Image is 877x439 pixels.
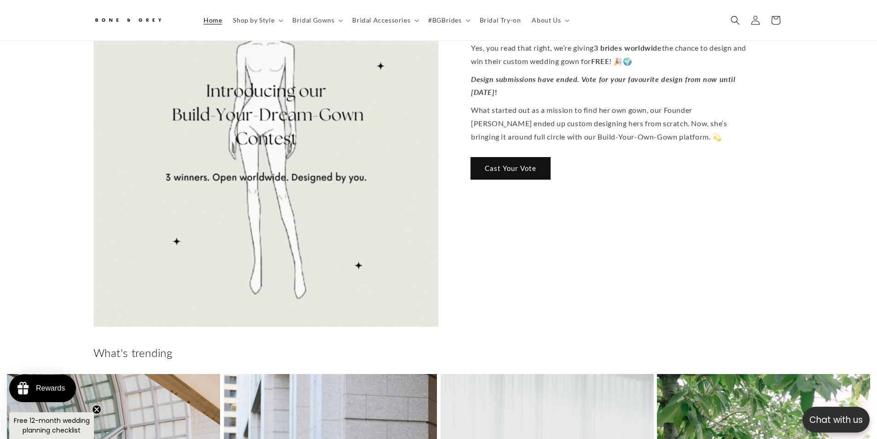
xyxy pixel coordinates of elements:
strong: Design submissions have ended. Vote for your favourite design from now until [DATE] [471,75,736,97]
a: Bone and Grey Bridal [90,9,189,31]
summary: Bridal Gowns [287,11,347,30]
div: Free 12-month wedding planning checklistClose teaser [9,412,94,439]
a: Cast Your Vote [471,158,550,179]
span: About Us [532,16,561,24]
summary: About Us [526,11,573,30]
a: Bridal Try-on [474,11,527,30]
h2: What's trending [93,345,784,360]
strong: FREE [591,57,609,65]
span: Bridal Try-on [480,16,521,24]
a: Home [198,11,227,30]
strong: ! [494,88,497,97]
p: Chat with us [802,413,870,427]
p: What started out as a mission to find her own gown, our Founder [PERSON_NAME] ended up custom des... [471,104,752,144]
button: Close teaser [92,405,101,414]
summary: #BGBrides [423,11,474,30]
span: Bridal Accessories [352,16,410,24]
img: Bone and Grey Bridal [93,13,163,28]
span: Bridal Gowns [292,16,334,24]
span: Free 12-month wedding planning checklist [14,416,90,435]
button: Open chatbox [802,407,870,433]
span: Shop by Style [233,16,274,24]
strong: 3 brides worldwide [593,43,662,52]
summary: Bridal Accessories [347,11,423,30]
summary: Shop by Style [227,11,287,30]
span: #BGBrides [428,16,461,24]
span: Home [203,16,222,24]
div: Rewards [36,384,65,392]
summary: Search [725,10,745,30]
p: Yes, you read that right, we’re giving the chance to design and win their custom wedding gown for... [471,41,752,68]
